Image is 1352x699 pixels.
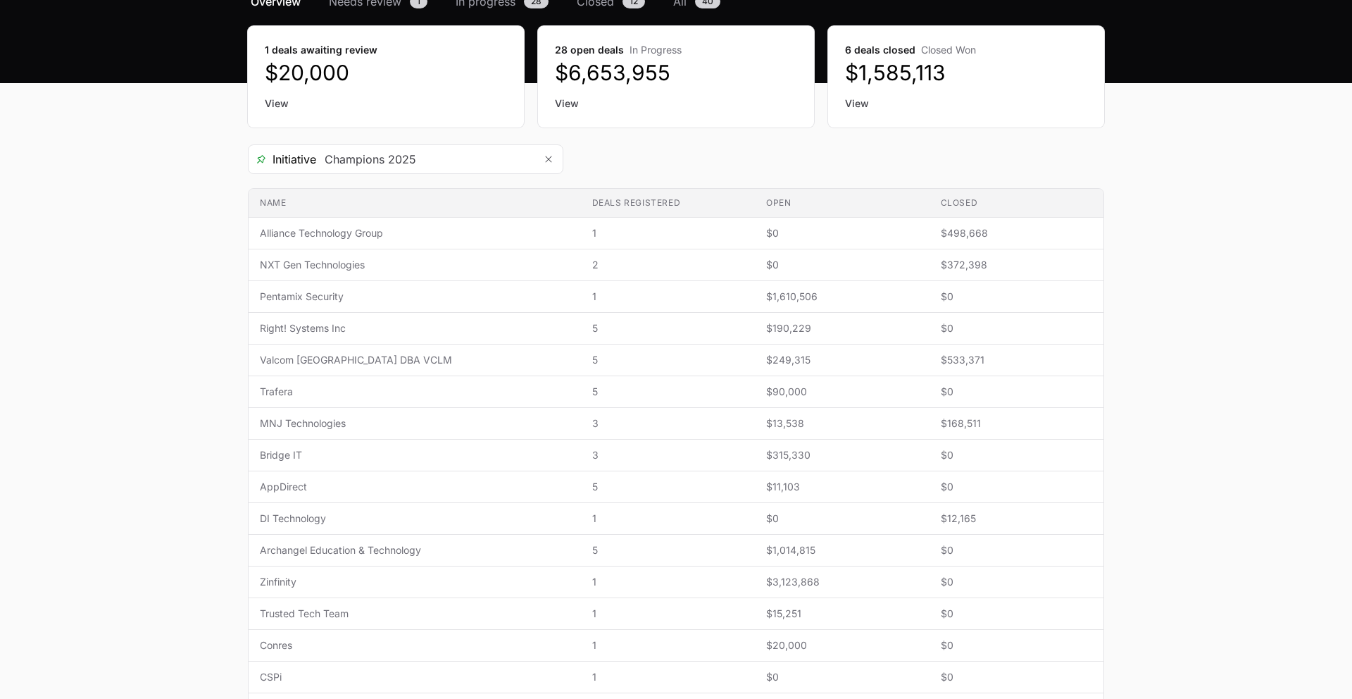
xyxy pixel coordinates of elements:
dd: $6,653,955 [555,60,797,85]
dt: 6 deals closed [845,43,1087,57]
span: $168,511 [941,416,1092,431]
input: Search initiatives [316,145,534,173]
span: $0 [941,670,1092,684]
span: CSPi [260,670,570,684]
span: Bridge IT [260,448,570,462]
span: $20,000 [766,638,918,652]
span: $315,330 [766,448,918,462]
a: View [845,97,1087,111]
span: 1 [592,670,744,684]
span: 5 [592,385,744,399]
span: Alliance Technology Group [260,226,570,240]
span: AppDirect [260,480,570,494]
span: MNJ Technologies [260,416,570,431]
span: $372,398 [941,258,1092,272]
dd: $20,000 [265,60,507,85]
span: 3 [592,448,744,462]
span: Conres [260,638,570,652]
span: 1 [592,226,744,240]
span: Zinfinity [260,575,570,589]
span: Valcom [GEOGRAPHIC_DATA] DBA VCLM [260,353,570,367]
span: 1 [592,638,744,652]
span: $90,000 [766,385,918,399]
span: $1,610,506 [766,290,918,304]
span: Initiative [249,151,316,168]
span: Trusted Tech Team [260,607,570,621]
th: Closed [930,189,1103,218]
span: 5 [592,321,744,335]
span: $12,165 [941,512,1092,526]
span: Right! Systems Inc [260,321,570,335]
span: Archangel Education & Technology [260,543,570,557]
span: Trafera [260,385,570,399]
span: $15,251 [766,607,918,621]
span: DI Technology [260,512,570,526]
span: $0 [941,543,1092,557]
span: 3 [592,416,744,431]
span: 1 [592,607,744,621]
a: View [265,97,507,111]
th: Name [249,189,581,218]
span: In Progress [630,44,682,56]
span: $0 [766,670,918,684]
span: $0 [941,480,1092,494]
a: View [555,97,797,111]
span: $0 [766,512,918,526]
span: NXT Gen Technologies [260,258,570,272]
span: $3,123,868 [766,575,918,589]
dt: 1 deals awaiting review [265,43,507,57]
button: Remove [534,145,563,173]
span: $0 [941,575,1092,589]
th: Deals registered [581,189,755,218]
span: $0 [766,258,918,272]
span: $498,668 [941,226,1092,240]
span: Closed Won [921,44,976,56]
span: 5 [592,353,744,367]
span: Pentamix Security [260,290,570,304]
span: 1 [592,575,744,589]
span: 5 [592,543,744,557]
span: $0 [941,638,1092,652]
span: $1,014,815 [766,543,918,557]
span: 1 [592,290,744,304]
span: $0 [941,321,1092,335]
span: 1 [592,512,744,526]
span: $533,371 [941,353,1092,367]
span: $0 [941,385,1092,399]
span: $249,315 [766,353,918,367]
dd: $1,585,113 [845,60,1087,85]
span: 5 [592,480,744,494]
span: $11,103 [766,480,918,494]
th: Open [755,189,929,218]
span: 2 [592,258,744,272]
span: $0 [941,448,1092,462]
span: $190,229 [766,321,918,335]
span: $0 [941,607,1092,621]
span: $13,538 [766,416,918,431]
span: $0 [766,226,918,240]
dt: 28 open deals [555,43,797,57]
span: $0 [941,290,1092,304]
